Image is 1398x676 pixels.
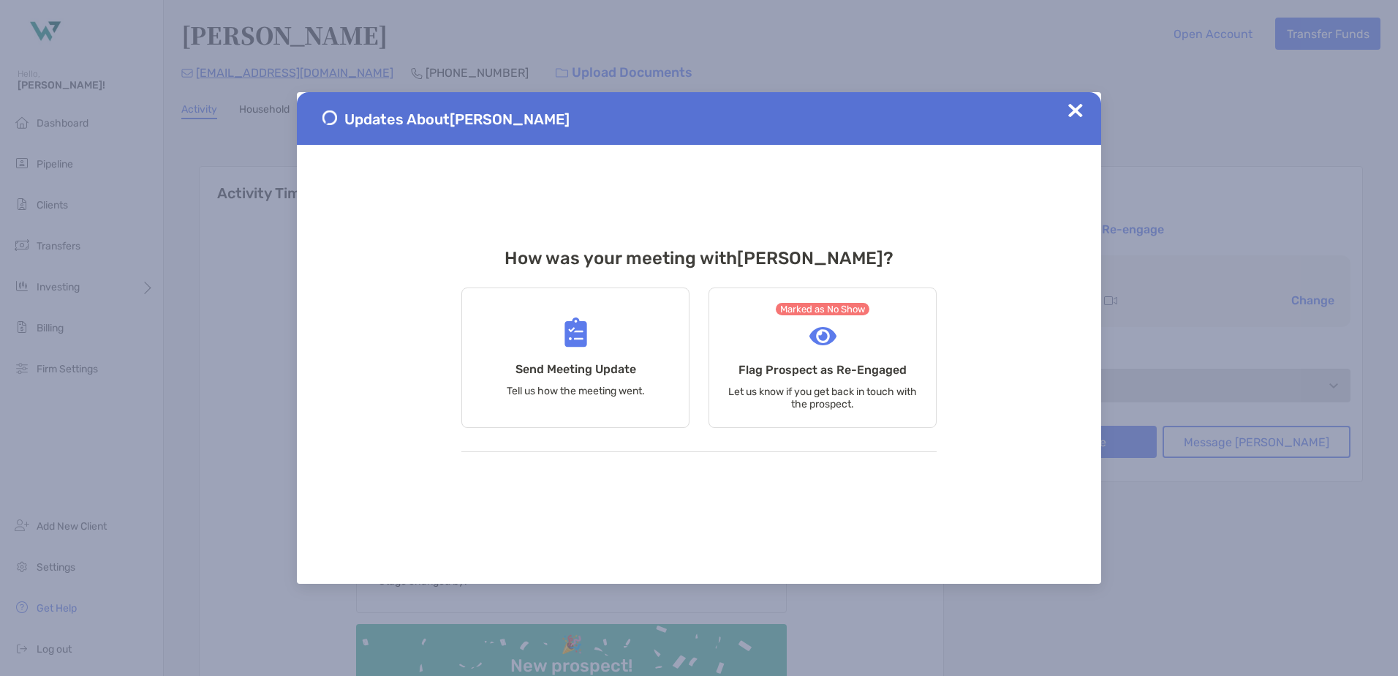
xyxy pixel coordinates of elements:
span: Marked as No Show [776,303,870,315]
h3: How was your meeting with [PERSON_NAME] ? [461,248,937,268]
img: Send Meeting Update 1 [322,110,337,125]
img: Flag Prospect as Re-Engaged [809,327,836,345]
img: Send Meeting Update [564,318,587,348]
img: Close Updates Zoe [1068,103,1083,118]
h4: Flag Prospect as Re-Engaged [738,363,907,377]
p: Tell us how the meeting went. [507,385,645,397]
span: Updates About [PERSON_NAME] [344,110,570,128]
h4: Send Meeting Update [515,362,636,376]
p: Let us know if you get back in touch with the prospect. [728,386,918,410]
